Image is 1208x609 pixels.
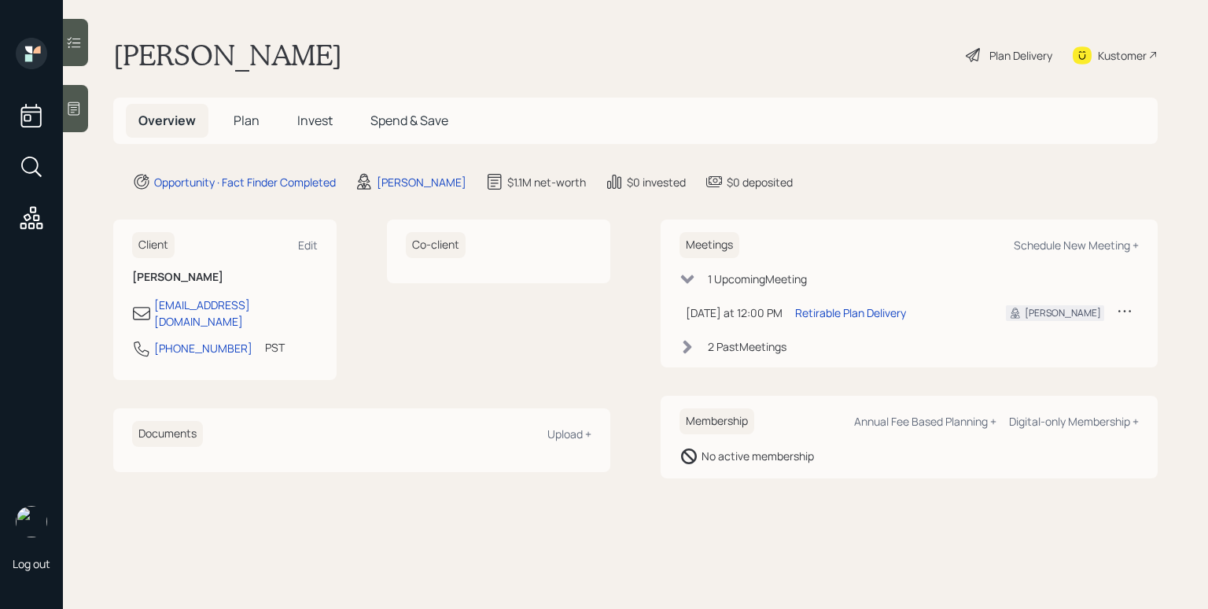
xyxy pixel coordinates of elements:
div: [PERSON_NAME] [1025,306,1101,320]
h1: [PERSON_NAME] [113,38,342,72]
div: Log out [13,556,50,571]
div: Digital-only Membership + [1009,414,1139,429]
span: Plan [234,112,260,129]
div: Edit [298,238,318,253]
span: Overview [138,112,196,129]
h6: Membership [679,408,754,434]
span: Invest [297,112,333,129]
div: $0 invested [627,174,686,190]
h6: Meetings [679,232,739,258]
h6: Client [132,232,175,258]
div: $1.1M net-worth [507,174,586,190]
div: 2 Past Meeting s [708,338,786,355]
img: james-distasi-headshot.png [16,506,47,537]
div: 1 Upcoming Meeting [708,271,807,287]
div: Retirable Plan Delivery [795,304,906,321]
div: No active membership [702,448,814,464]
div: Schedule New Meeting + [1014,238,1139,253]
div: [DATE] at 12:00 PM [686,304,783,321]
div: $0 deposited [727,174,793,190]
h6: Co-client [406,232,466,258]
div: Plan Delivery [989,47,1052,64]
span: Spend & Save [370,112,448,129]
h6: [PERSON_NAME] [132,271,318,284]
div: Opportunity · Fact Finder Completed [154,174,336,190]
div: PST [265,339,285,356]
div: [EMAIL_ADDRESS][DOMAIN_NAME] [154,297,318,330]
h6: Documents [132,421,203,447]
div: Kustomer [1098,47,1147,64]
div: Upload + [547,426,591,441]
div: [PERSON_NAME] [377,174,466,190]
div: Annual Fee Based Planning + [854,414,996,429]
div: [PHONE_NUMBER] [154,340,252,356]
